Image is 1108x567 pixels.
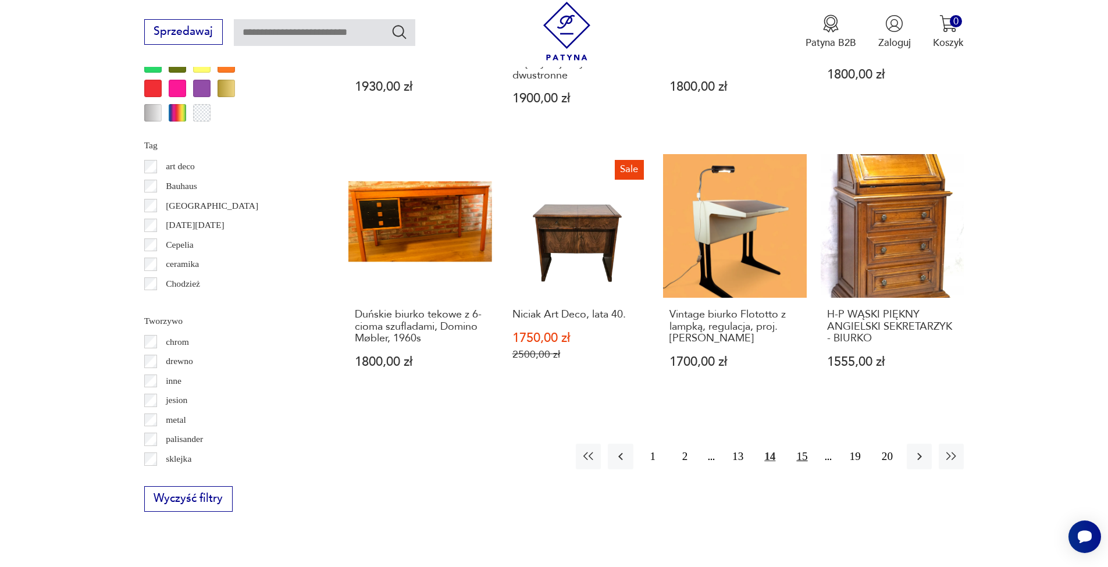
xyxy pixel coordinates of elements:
p: 1800,00 zł [355,356,486,368]
h3: Akrylowa konsola ze szklanym blatem, Francja, lata 80. [355,34,486,69]
a: Vintage biurko Flototto z lampką, regulacja, proj. Luigi ColaniVintage biurko Flototto z lampką, ... [663,154,807,395]
p: 1800,00 zł [669,81,800,93]
p: sklejka [166,451,191,466]
h3: Niciak Art Deco, lata 40. [512,309,643,320]
p: metal [166,412,186,427]
button: Zaloguj [878,15,911,49]
a: Duńskie biurko tekowe z 6-cioma szufladami, Domino Møbler, 1960sDuńskie biurko tekowe z 6-cioma s... [348,154,492,395]
p: Patyna B2B [806,36,856,49]
p: Chodzież [166,276,200,291]
button: Patyna B2B [806,15,856,49]
p: Tworzywo [144,313,315,329]
p: jesion [166,393,187,408]
button: Szukaj [391,23,408,40]
p: ceramika [166,256,199,272]
p: 1800,00 zł [827,69,958,81]
button: 19 [843,444,868,469]
p: [GEOGRAPHIC_DATA] [166,198,258,213]
h3: Vintage biurko Flototto z lampką, regulacja, proj. [PERSON_NAME] [669,309,800,344]
p: [DATE][DATE] [166,217,224,233]
p: szkło [166,471,185,486]
button: Sprzedawaj [144,19,223,45]
p: chrom [166,334,189,350]
img: Patyna - sklep z meblami i dekoracjami vintage [537,2,596,60]
p: Koszyk [933,36,964,49]
button: 0Koszyk [933,15,964,49]
p: Zaloguj [878,36,911,49]
p: Cepelia [166,237,194,252]
p: 1555,00 zł [827,356,958,368]
iframe: Smartsupp widget button [1068,520,1101,553]
img: Ikona koszyka [939,15,957,33]
p: inne [166,373,181,388]
button: 20 [875,444,900,469]
p: 1900,00 zł [512,92,643,105]
img: Ikonka użytkownika [885,15,903,33]
p: 2500,00 zł [512,348,643,361]
a: Ikona medaluPatyna B2B [806,15,856,49]
p: art deco [166,159,195,174]
h3: Duńskie biurko tekowe z 6-cioma szufladami, Domino Møbler, 1960s [355,309,486,344]
p: palisander [166,432,203,447]
p: Ćmielów [166,295,199,311]
p: 1700,00 zł [669,356,800,368]
a: H-P WĄSKI PIĘKNY ANGIELSKI SEKRETARZYK - BIURKOH-P WĄSKI PIĘKNY ANGIELSKI SEKRETARZYK - BIURKO155... [821,154,964,395]
div: 0 [950,15,962,27]
p: Bauhaus [166,179,197,194]
p: 1750,00 zł [512,332,643,344]
button: Wyczyść filtry [144,486,233,512]
h3: H-P WĄSKI PIĘKNY ANGIELSKI SEKRETARZYK - BIURKO [827,309,958,344]
button: 15 [789,444,814,469]
button: 1 [640,444,665,469]
p: Tag [144,138,315,153]
img: Ikona medalu [822,15,840,33]
a: Sprzedawaj [144,28,223,37]
a: SaleNiciak Art Deco, lata 40.Niciak Art Deco, lata 40.1750,00 zł2500,00 zł [506,154,650,395]
h3: Biurko, [GEOGRAPHIC_DATA], lata 30./40. [669,34,800,69]
p: drewno [166,354,193,369]
p: 1930,00 zł [355,81,486,93]
h3: Biurko lite drewno dębowe z czasów międzywojennych- dwustronne [512,34,643,81]
button: 14 [757,444,782,469]
button: 2 [672,444,697,469]
button: 13 [725,444,750,469]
